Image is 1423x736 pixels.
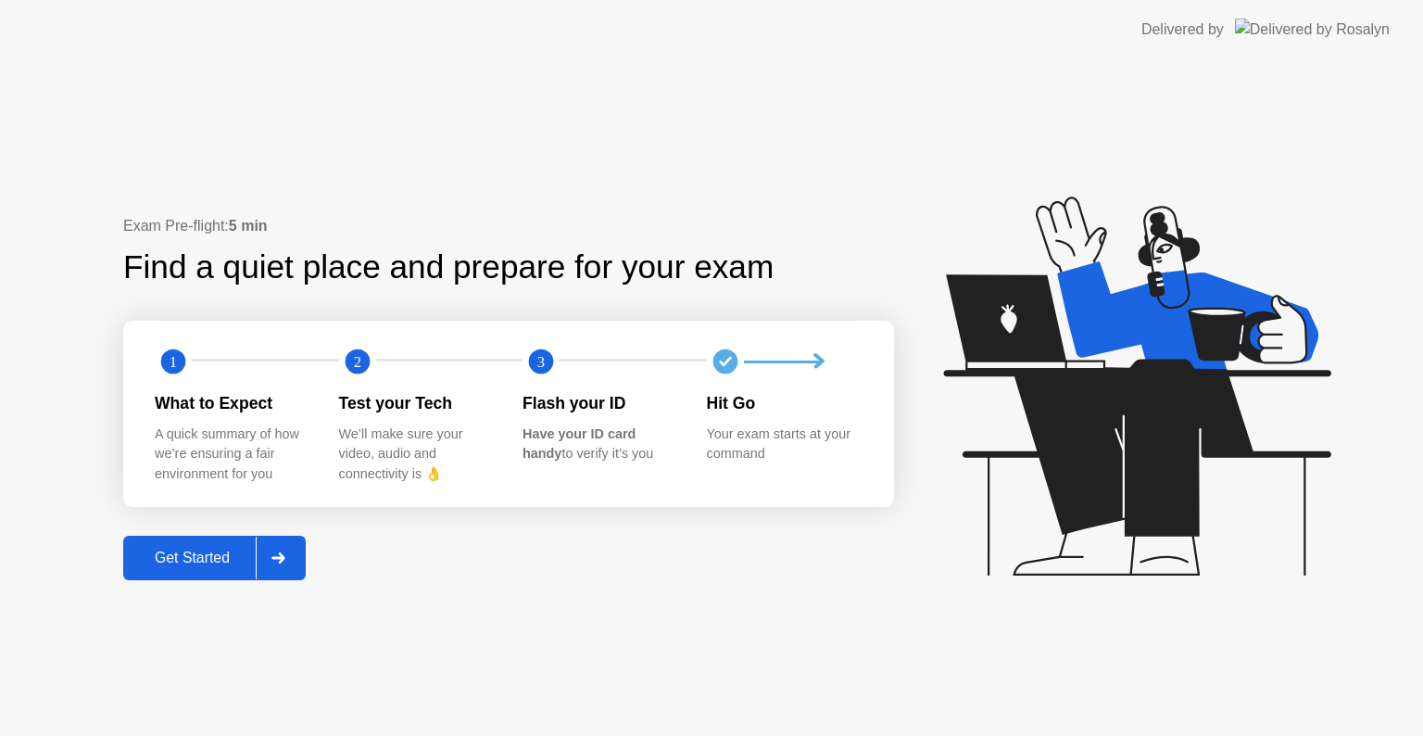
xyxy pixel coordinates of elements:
div: Hit Go [707,391,862,415]
div: Get Started [129,550,256,566]
div: Test your Tech [339,391,494,415]
button: Get Started [123,536,306,580]
text: 1 [170,353,177,371]
div: Find a quiet place and prepare for your exam [123,243,776,292]
text: 3 [537,353,545,371]
div: What to Expect [155,391,309,415]
div: Delivered by [1141,19,1224,41]
div: to verify it’s you [523,425,677,464]
div: A quick summary of how we’re ensuring a fair environment for you [155,425,309,485]
div: We’ll make sure your video, audio and connectivity is 👌 [339,425,494,485]
div: Your exam starts at your command [707,425,862,464]
b: Have your ID card handy [523,426,636,462]
text: 2 [353,353,360,371]
div: Exam Pre-flight: [123,215,894,237]
img: Delivered by Rosalyn [1235,19,1390,40]
b: 5 min [229,218,268,234]
div: Flash your ID [523,391,677,415]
